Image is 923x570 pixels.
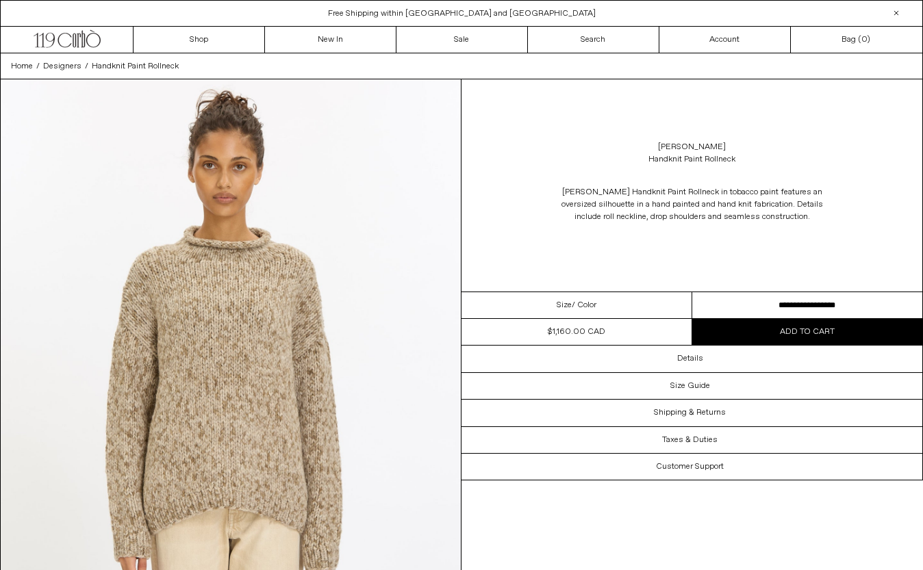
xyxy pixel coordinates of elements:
span: 0 [861,34,867,45]
a: Search [528,27,659,53]
h3: Details [677,354,703,363]
a: Free Shipping within [GEOGRAPHIC_DATA] and [GEOGRAPHIC_DATA] [328,8,596,19]
a: New In [265,27,396,53]
a: Sale [396,27,528,53]
p: [PERSON_NAME] Handknit Paint Rollneck in tobacco paint features an oversized silhouette in a hand... [555,179,829,230]
span: Handknit Paint Rollneck [92,61,179,72]
a: Designers [43,60,81,73]
span: / Color [572,299,596,311]
h3: Taxes & Duties [662,435,718,445]
a: Bag () [791,27,922,53]
a: Handknit Paint Rollneck [92,60,179,73]
a: [PERSON_NAME] [658,141,726,153]
h3: Shipping & Returns [654,408,726,417]
span: Designers [43,61,81,72]
a: Account [659,27,791,53]
span: ) [861,34,870,46]
span: Add to cart [780,326,835,337]
div: $1,160.00 CAD [548,326,605,338]
span: Size [557,299,572,311]
a: Shop [134,27,265,53]
h3: Size Guide [670,381,710,391]
button: Add to cart [692,319,923,345]
h3: Customer Support [656,462,724,471]
span: / [85,60,88,73]
span: / [36,60,40,73]
a: Home [11,60,33,73]
span: Home [11,61,33,72]
div: Handknit Paint Rollneck [648,153,735,166]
